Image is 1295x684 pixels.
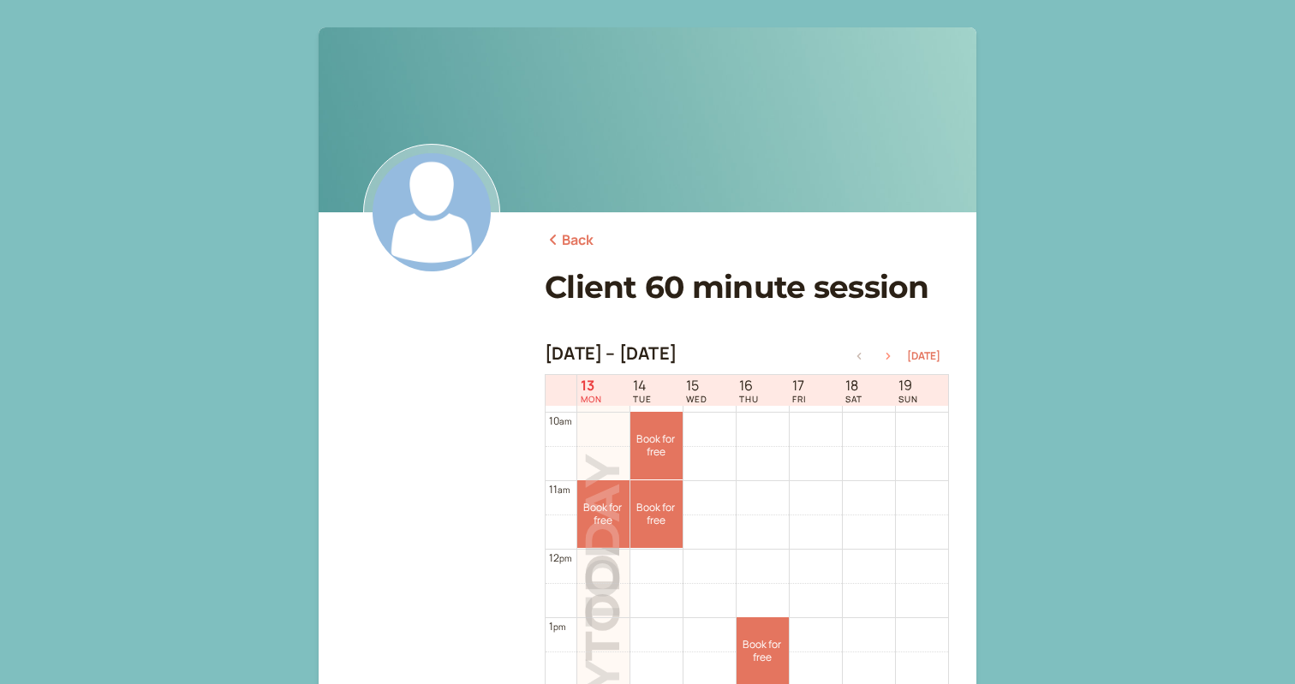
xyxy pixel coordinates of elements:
span: 18 [845,378,862,394]
span: THU [739,394,759,404]
a: October 14, 2025 [630,376,655,406]
span: TUE [633,394,652,404]
a: Back [545,229,594,252]
span: FRI [792,394,806,404]
span: Book for free [630,502,683,526]
span: SUN [898,394,918,404]
a: October 19, 2025 [895,376,922,406]
a: October 15, 2025 [683,376,711,406]
span: WED [686,394,707,404]
h2: [DATE] – [DATE] [545,343,677,364]
span: Book for free [737,639,789,663]
span: 17 [792,378,806,394]
a: October 17, 2025 [789,376,809,406]
span: pm [553,621,565,633]
a: October 13, 2025 [577,376,606,406]
span: Book for free [630,433,683,458]
button: [DATE] [907,350,940,362]
span: 14 [633,378,652,394]
span: pm [559,552,571,564]
div: 1 [549,618,566,634]
a: October 18, 2025 [842,376,866,406]
span: am [558,484,570,496]
div: 11 [549,481,570,497]
span: MON [581,394,602,404]
a: October 16, 2025 [736,376,762,406]
span: Book for free [577,502,630,526]
span: am [559,415,571,427]
h1: Client 60 minute session [545,269,949,306]
span: 15 [686,378,707,394]
span: SAT [845,394,862,404]
span: 16 [739,378,759,394]
div: 10 [549,413,572,429]
span: 19 [898,378,918,394]
span: 13 [581,378,602,394]
div: 12 [549,550,572,566]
